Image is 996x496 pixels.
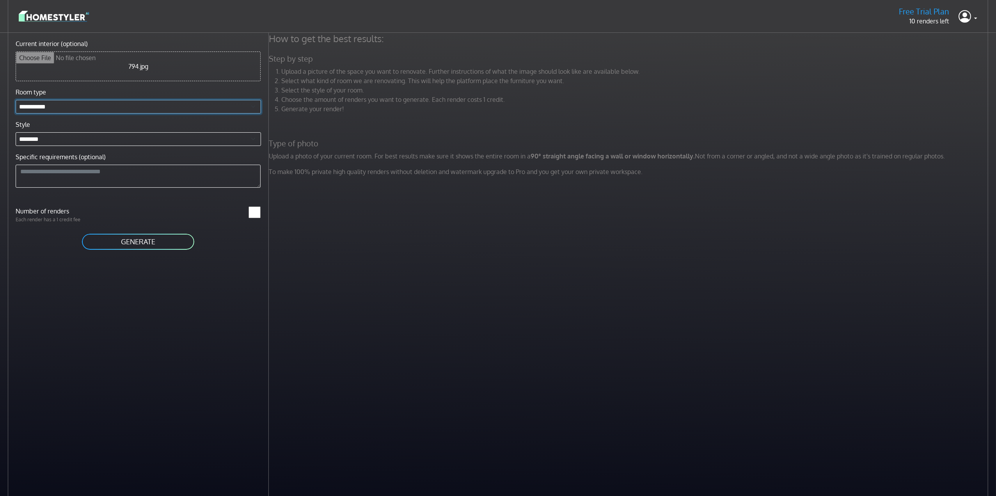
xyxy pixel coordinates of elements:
li: Select what kind of room we are renovating. This will help the platform place the furniture you w... [281,76,990,85]
label: Current interior (optional) [16,39,88,48]
h4: How to get the best results: [264,33,995,44]
h5: Step by step [264,54,995,64]
p: Each render has a 1 credit fee [11,216,138,223]
li: Generate your render! [281,104,990,114]
p: To make 100% private high quality renders without deletion and watermark upgrade to Pro and you g... [264,167,995,176]
strong: 90° straight angle facing a wall or window horizontally. [531,152,695,160]
label: Room type [16,87,46,97]
h5: Type of photo [264,139,995,148]
label: Specific requirements (optional) [16,152,106,162]
label: Style [16,120,30,129]
button: GENERATE [81,233,195,251]
img: logo-3de290ba35641baa71223ecac5eacb59cb85b4c7fdf211dc9aaecaaee71ea2f8.svg [19,9,89,23]
p: Upload a photo of your current room. For best results make sure it shows the entire room in a Not... [264,151,995,161]
li: Choose the amount of renders you want to generate. Each render costs 1 credit. [281,95,990,104]
label: Number of renders [11,206,138,216]
li: Select the style of your room. [281,85,990,95]
p: 10 renders left [899,16,949,26]
li: Upload a picture of the space you want to renovate. Further instructions of what the image should... [281,67,990,76]
h5: Free Trial Plan [899,7,949,16]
